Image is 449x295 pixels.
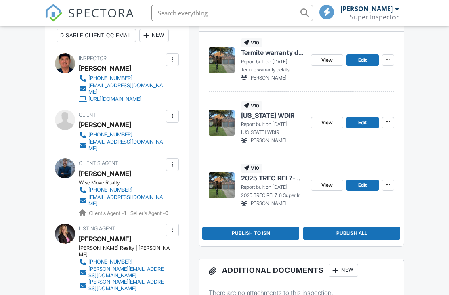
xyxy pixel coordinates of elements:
strong: 1 [124,210,126,216]
span: Listing Agent [79,226,115,232]
span: Client's Agent [79,160,118,166]
div: [PERSON_NAME] [79,167,131,180]
h3: Additional Documents [199,259,404,282]
a: [EMAIL_ADDRESS][DOMAIN_NAME] [79,82,164,95]
a: [PERSON_NAME][EMAIL_ADDRESS][DOMAIN_NAME] [79,279,164,292]
a: SPECTORA [45,11,134,28]
input: Search everything... [151,5,313,21]
span: Seller's Agent - [130,210,168,216]
div: [EMAIL_ADDRESS][DOMAIN_NAME] [88,194,164,207]
div: New [329,264,358,277]
div: Super Inspector [350,13,399,21]
span: Client's Agent - [89,210,127,216]
div: [PERSON_NAME] [79,119,131,131]
div: [EMAIL_ADDRESS][DOMAIN_NAME] [88,139,164,152]
a: [EMAIL_ADDRESS][DOMAIN_NAME] [79,139,164,152]
div: [PHONE_NUMBER] [88,75,132,82]
span: Client [79,112,96,118]
a: [EMAIL_ADDRESS][DOMAIN_NAME] [79,194,164,207]
div: [PHONE_NUMBER] [88,259,132,265]
div: [URL][DOMAIN_NAME] [88,96,141,103]
a: [PHONE_NUMBER] [79,131,164,139]
a: [PHONE_NUMBER] [79,74,164,82]
div: [PERSON_NAME][EMAIL_ADDRESS][DOMAIN_NAME] [88,266,164,279]
div: [PERSON_NAME] [79,62,131,74]
div: [PERSON_NAME] Realty | [PERSON_NAME] [79,245,170,258]
div: Wise Move Realty [79,180,170,186]
div: [PERSON_NAME][EMAIL_ADDRESS][DOMAIN_NAME] [88,279,164,292]
strong: 0 [165,210,168,216]
a: [PERSON_NAME][EMAIL_ADDRESS][DOMAIN_NAME] [79,266,164,279]
a: [PHONE_NUMBER] [79,258,164,266]
a: [PHONE_NUMBER] [79,186,164,194]
div: [PHONE_NUMBER] [88,132,132,138]
span: SPECTORA [68,4,134,21]
div: Disable Client CC Email [57,29,136,42]
div: [EMAIL_ADDRESS][DOMAIN_NAME] [88,82,164,95]
a: [URL][DOMAIN_NAME] [79,95,164,103]
div: [PHONE_NUMBER] [88,187,132,193]
img: The Best Home Inspection Software - Spectora [45,4,63,22]
div: [PERSON_NAME] [340,5,393,13]
div: New [139,29,169,42]
span: Inspector [79,55,107,61]
div: [PERSON_NAME] [79,233,131,245]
